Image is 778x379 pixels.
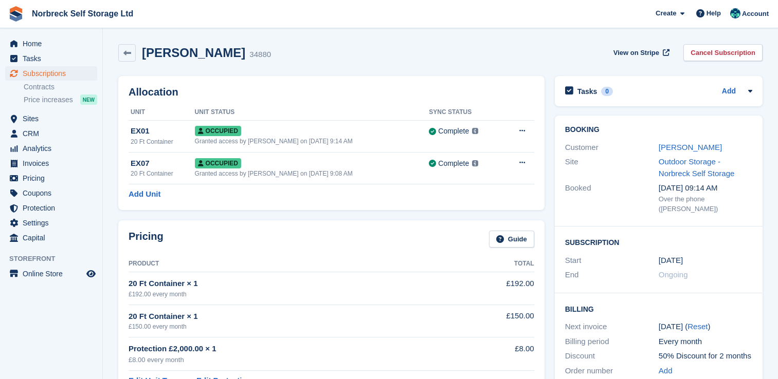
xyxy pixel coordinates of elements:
[24,95,73,105] span: Price increases
[80,94,97,105] div: NEW
[195,126,241,136] span: Occupied
[129,355,459,365] div: £8.00 every month
[730,8,740,18] img: Sally King
[23,186,84,200] span: Coupons
[129,290,459,299] div: £192.00 every month
[429,104,502,121] th: Sync Status
[565,350,659,362] div: Discount
[565,156,659,179] div: Site
[565,269,659,281] div: End
[565,182,659,214] div: Booked
[23,231,84,245] span: Capital
[23,66,84,81] span: Subscriptions
[5,126,97,141] a: menu
[195,169,429,178] div: Granted access by [PERSON_NAME] on [DATE] 9:08 AM
[129,256,459,272] th: Product
[24,82,97,92] a: Contracts
[5,231,97,245] a: menu
[5,36,97,51] a: menu
[683,44,763,61] a: Cancel Subscription
[5,201,97,215] a: menu
[9,254,102,264] span: Storefront
[438,158,469,169] div: Complete
[129,343,459,355] div: Protection £2,000.00 × 1
[5,111,97,126] a: menu
[5,66,97,81] a: menu
[131,169,195,178] div: 20 Ft Container
[5,51,97,66] a: menu
[459,337,534,371] td: £8.00
[459,305,534,337] td: £150.00
[565,336,659,348] div: Billing period
[5,171,97,185] a: menu
[659,350,752,362] div: 50% Discount for 2 months
[722,86,736,98] a: Add
[609,44,672,61] a: View on Stripe
[565,365,659,377] div: Order number
[129,278,459,290] div: 20 Ft Container × 1
[24,94,97,105] a: Price increases NEW
[23,51,84,66] span: Tasks
[23,156,84,170] span: Invoices
[8,6,24,22] img: stora-icon-8386f47178a22dfd0bd8f6a31ec36ba5ce8667c1dd55bd0f319d3a0aa187defe.svg
[5,156,97,170] a: menu
[565,142,659,154] div: Customer
[659,157,735,178] a: Outdoor Storage - Norbreck Self Storage
[659,321,752,333] div: [DATE] ( )
[129,86,534,98] h2: Allocation
[129,311,459,323] div: 20 Ft Container × 1
[142,46,245,60] h2: [PERSON_NAME]
[249,49,271,61] div: 34880
[687,322,708,331] a: Reset
[656,8,676,18] span: Create
[438,126,469,137] div: Complete
[659,270,688,279] span: Ongoing
[195,137,429,146] div: Granted access by [PERSON_NAME] on [DATE] 9:14 AM
[659,143,722,151] a: [PERSON_NAME]
[85,268,97,280] a: Preview store
[489,231,534,248] a: Guide
[707,8,721,18] span: Help
[131,158,195,169] div: EX07
[659,194,752,214] div: Over the phone ([PERSON_NAME])
[23,141,84,156] span: Analytics
[23,36,84,51] span: Home
[195,158,241,168] span: Occupied
[459,272,534,305] td: £192.00
[565,304,752,314] h2: Billing
[5,216,97,230] a: menu
[28,5,137,22] a: Norbreck Self Storage Ltd
[565,255,659,267] div: Start
[5,141,97,156] a: menu
[23,126,84,141] span: CRM
[613,48,659,58] span: View on Stripe
[23,111,84,126] span: Sites
[23,171,84,185] span: Pricing
[23,267,84,281] span: Online Store
[131,137,195,146] div: 20 Ft Container
[659,365,673,377] a: Add
[472,160,478,166] img: icon-info-grey-7440780725fd019a000dd9b08b2336e03edf1995a4989e88bcd33f0948082b44.svg
[459,256,534,272] th: Total
[565,321,659,333] div: Next invoice
[129,188,160,200] a: Add Unit
[129,231,164,248] h2: Pricing
[129,104,195,121] th: Unit
[5,267,97,281] a: menu
[23,201,84,215] span: Protection
[659,182,752,194] div: [DATE] 09:14 AM
[5,186,97,200] a: menu
[129,322,459,331] div: £150.00 every month
[659,336,752,348] div: Every month
[565,126,752,134] h2: Booking
[23,216,84,230] span: Settings
[472,128,478,134] img: icon-info-grey-7440780725fd019a000dd9b08b2336e03edf1995a4989e88bcd33f0948082b44.svg
[195,104,429,121] th: Unit Status
[577,87,598,96] h2: Tasks
[742,9,769,19] span: Account
[601,87,613,96] div: 0
[131,125,195,137] div: EX01
[565,237,752,247] h2: Subscription
[659,255,683,267] time: 2024-03-05 00:00:00 UTC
